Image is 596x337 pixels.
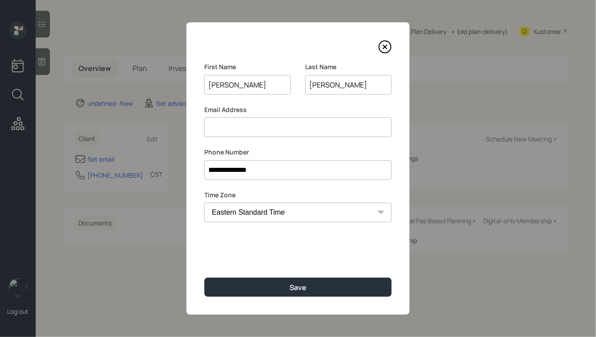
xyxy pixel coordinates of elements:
button: Save [204,278,392,297]
label: Phone Number [204,148,392,157]
label: First Name [204,62,291,71]
label: Last Name [305,62,392,71]
label: Time Zone [204,191,392,200]
div: Save [290,283,306,292]
label: Email Address [204,105,392,114]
